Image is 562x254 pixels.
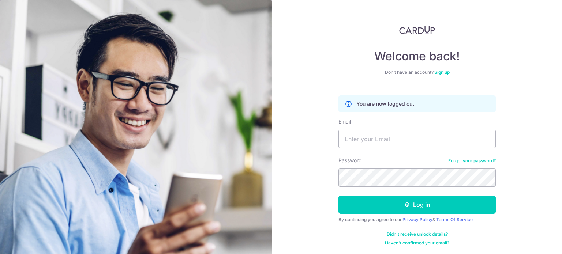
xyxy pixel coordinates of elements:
h4: Welcome back! [338,49,496,64]
label: Password [338,157,362,164]
input: Enter your Email [338,130,496,148]
a: Terms Of Service [436,217,473,222]
div: Don’t have an account? [338,69,496,75]
a: Haven't confirmed your email? [385,240,449,246]
a: Privacy Policy [402,217,432,222]
a: Forgot your password? [448,158,496,164]
p: You are now logged out [356,100,414,107]
a: Sign up [434,69,450,75]
div: By continuing you agree to our & [338,217,496,223]
img: CardUp Logo [399,26,435,34]
a: Didn't receive unlock details? [387,231,448,237]
button: Log in [338,196,496,214]
label: Email [338,118,351,125]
